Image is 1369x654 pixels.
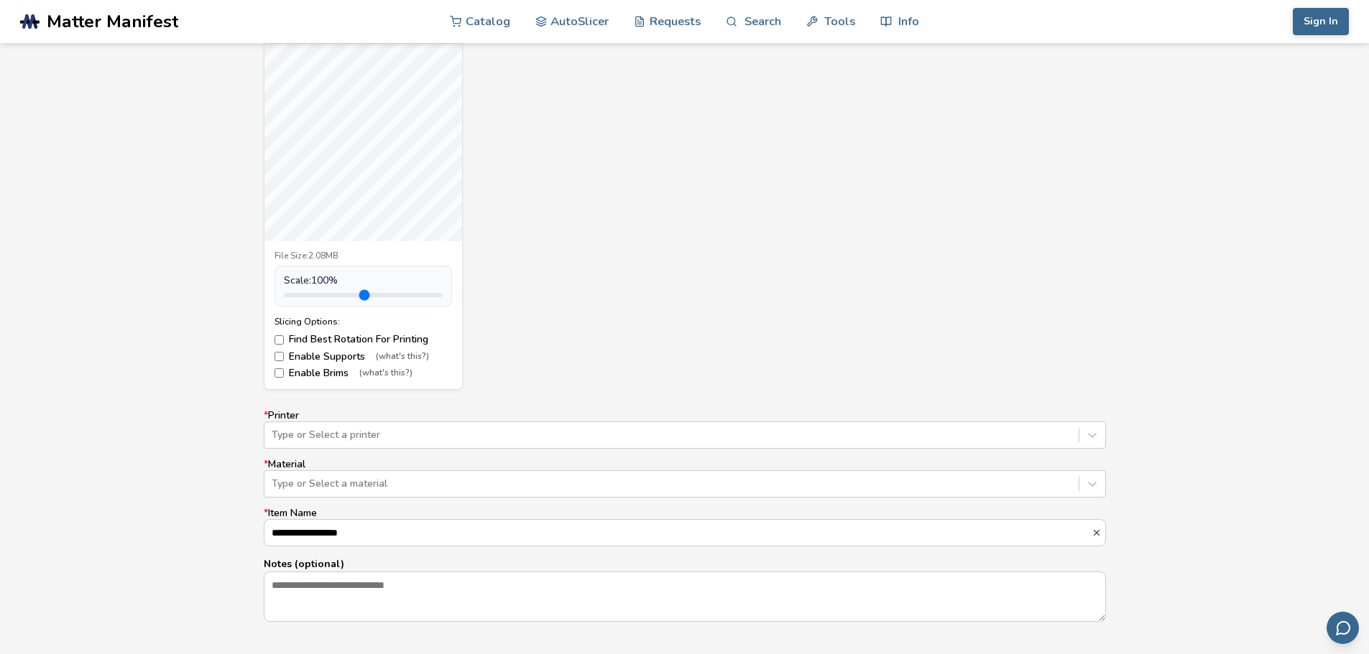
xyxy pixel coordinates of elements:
span: (what's this?) [376,352,429,362]
label: Material [264,459,1106,497]
button: *Item Name [1092,528,1105,538]
label: Item Name [264,508,1106,546]
div: Slicing Options: [275,317,452,327]
button: Sign In [1293,8,1349,35]
button: Send feedback via email [1327,612,1359,644]
label: Enable Brims [275,368,452,379]
input: *Item Name [264,520,1092,546]
input: Enable Supports(what's this?) [275,352,284,361]
label: Enable Supports [275,351,452,363]
input: Enable Brims(what's this?) [275,368,284,378]
p: Notes (optional) [264,556,1106,571]
span: (what's this?) [359,368,412,378]
input: *MaterialType or Select a material [272,478,275,490]
label: Printer [264,410,1106,449]
input: Find Best Rotation For Printing [275,335,284,345]
div: File Size: 2.08MB [275,251,452,261]
input: *PrinterType or Select a printer [272,429,275,441]
textarea: Notes (optional) [264,572,1105,621]
label: Find Best Rotation For Printing [275,334,452,345]
span: Matter Manifest [47,11,178,32]
span: Scale: 100 % [284,275,338,286]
